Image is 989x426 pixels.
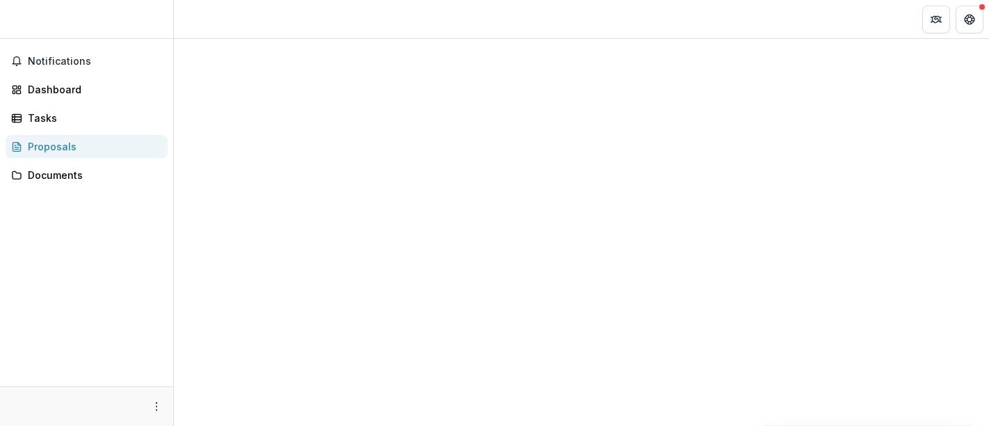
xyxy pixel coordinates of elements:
a: Tasks [6,106,168,129]
span: Notifications [28,56,162,68]
div: Tasks [28,111,156,125]
div: Proposals [28,139,156,154]
a: Proposals [6,135,168,158]
button: Get Help [956,6,983,33]
a: Documents [6,164,168,187]
button: Notifications [6,50,168,72]
button: More [148,398,165,415]
div: Dashboard [28,82,156,97]
div: Documents [28,168,156,182]
a: Dashboard [6,78,168,101]
button: Partners [922,6,950,33]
